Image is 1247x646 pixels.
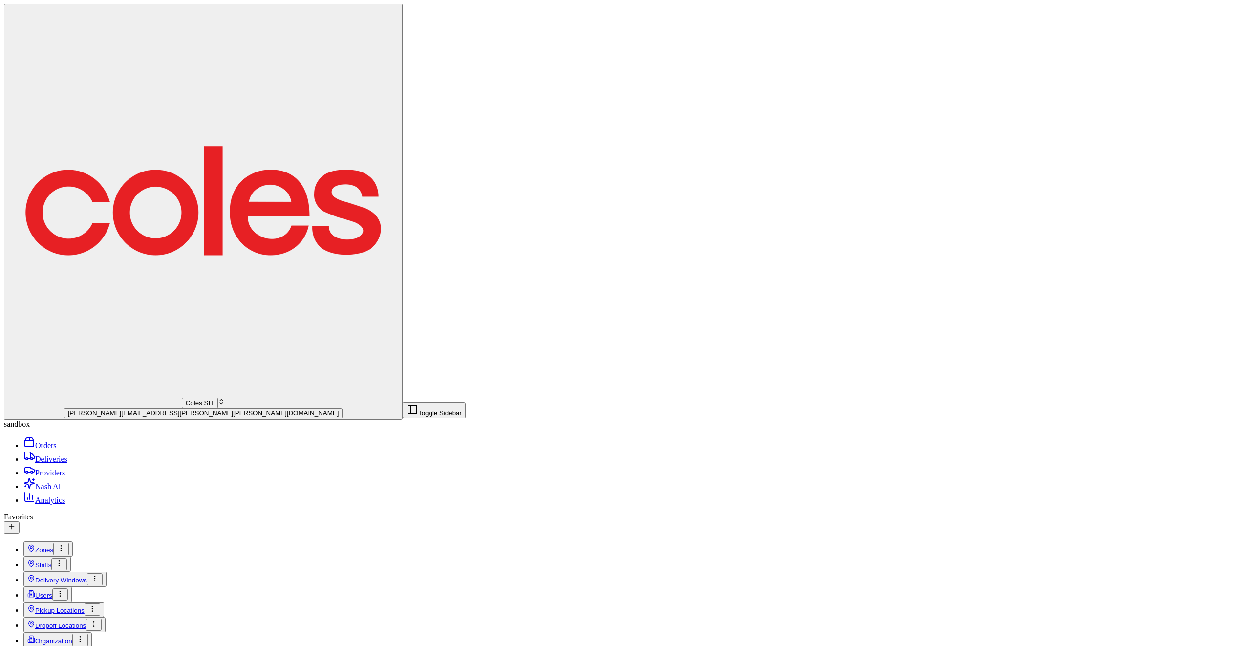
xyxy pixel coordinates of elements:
[8,5,399,396] img: Coles SIT
[64,408,343,418] button: [PERSON_NAME][EMAIL_ADDRESS][PERSON_NAME][PERSON_NAME][DOMAIN_NAME]
[35,482,61,491] span: Nash AI
[27,561,51,569] a: Shifts
[68,409,339,417] span: [PERSON_NAME][EMAIL_ADDRESS][PERSON_NAME][PERSON_NAME][DOMAIN_NAME]
[23,617,106,632] button: Dropoff Locations
[35,546,53,554] span: Zones
[23,482,61,491] a: Nash AI
[35,637,72,645] span: Organization
[23,572,107,587] button: Delivery Windows
[4,513,1243,521] div: Favorites
[23,541,73,557] button: Zones
[23,557,71,572] button: Shifts
[27,546,53,554] a: Zones
[23,587,72,602] button: Users
[23,469,65,477] a: Providers
[35,561,51,569] span: Shifts
[23,602,104,617] button: Pickup Locations
[4,4,403,420] button: Coles SITColes SIT[PERSON_NAME][EMAIL_ADDRESS][PERSON_NAME][PERSON_NAME][DOMAIN_NAME]
[35,592,52,599] span: Users
[403,402,466,418] button: Toggle Sidebar
[418,409,462,417] span: Toggle Sidebar
[35,469,65,477] span: Providers
[23,496,65,504] a: Analytics
[23,441,57,450] a: Orders
[27,592,52,599] a: Users
[35,607,85,614] span: Pickup Locations
[35,496,65,504] span: Analytics
[35,441,57,450] span: Orders
[23,455,67,463] a: Deliveries
[35,577,87,584] span: Delivery Windows
[182,398,218,408] button: Coles SIT
[186,399,215,407] span: Coles SIT
[4,420,1243,429] div: sandbox
[35,455,67,463] span: Deliveries
[27,577,87,584] a: Delivery Windows
[27,622,86,629] a: Dropoff Locations
[35,622,86,629] span: Dropoff Locations
[27,607,85,614] a: Pickup Locations
[27,637,72,645] a: Organization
